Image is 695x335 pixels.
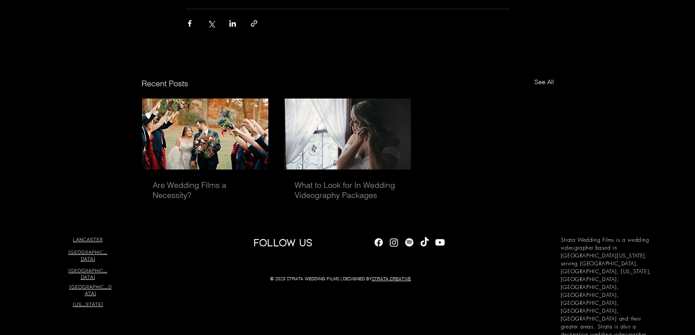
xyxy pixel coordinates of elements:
[142,78,188,89] h2: Recent Posts
[372,276,411,282] a: STRATA CREATIVE
[73,301,103,307] span: [US_STATE]
[270,276,411,282] span: © 2023 STRATA WEDDING FILMS | DESIGNED BY
[228,19,237,28] button: Share via LinkedIn
[142,99,269,169] img: Are Wedding Films a Necessity?
[535,78,554,89] a: See All
[207,19,215,28] button: Share via X (Twitter)
[250,19,258,28] button: Share via link
[373,237,446,248] ul: Social Bar
[73,236,103,243] a: lancaster
[253,236,313,248] span: FOLLOW US
[73,236,103,242] span: lancaster
[69,283,112,296] span: [GEOGRAPHIC_DATA]
[68,267,107,280] a: [GEOGRAPHIC_DATA]
[185,19,194,28] button: Share via Facebook
[153,180,258,200] a: Are Wedding Films a Necessity?
[69,283,112,296] a: [GEOGRAPHIC_DATA]
[284,99,411,169] img: What to Look for In Wedding Videography Packages
[73,301,103,307] a: [US_STATE]
[295,180,400,200] a: What to Look for In Wedding Videography Packages
[68,249,107,262] a: [GEOGRAPHIC_DATA]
